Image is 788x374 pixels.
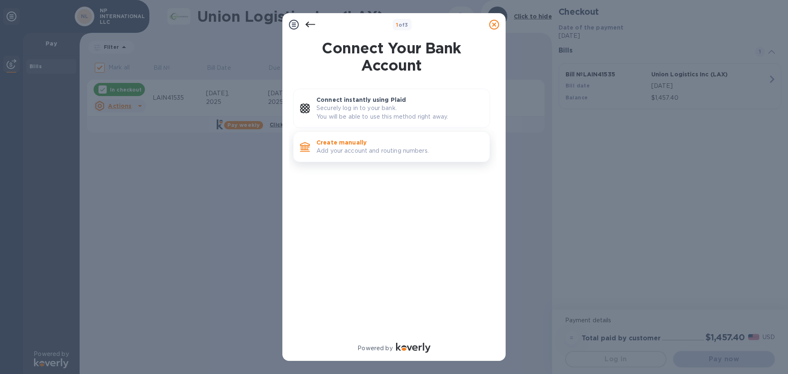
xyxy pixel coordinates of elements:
h1: Connect Your Bank Account [290,39,493,74]
p: Securely log in to your bank. You will be able to use this method right away. [316,104,483,121]
b: of 3 [396,22,408,28]
p: Add your account and routing numbers. [316,147,483,155]
p: Connect instantly using Plaid [316,96,483,104]
span: 1 [396,22,398,28]
p: Create manually [316,138,483,147]
img: Logo [396,343,431,353]
p: Powered by [357,344,392,353]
